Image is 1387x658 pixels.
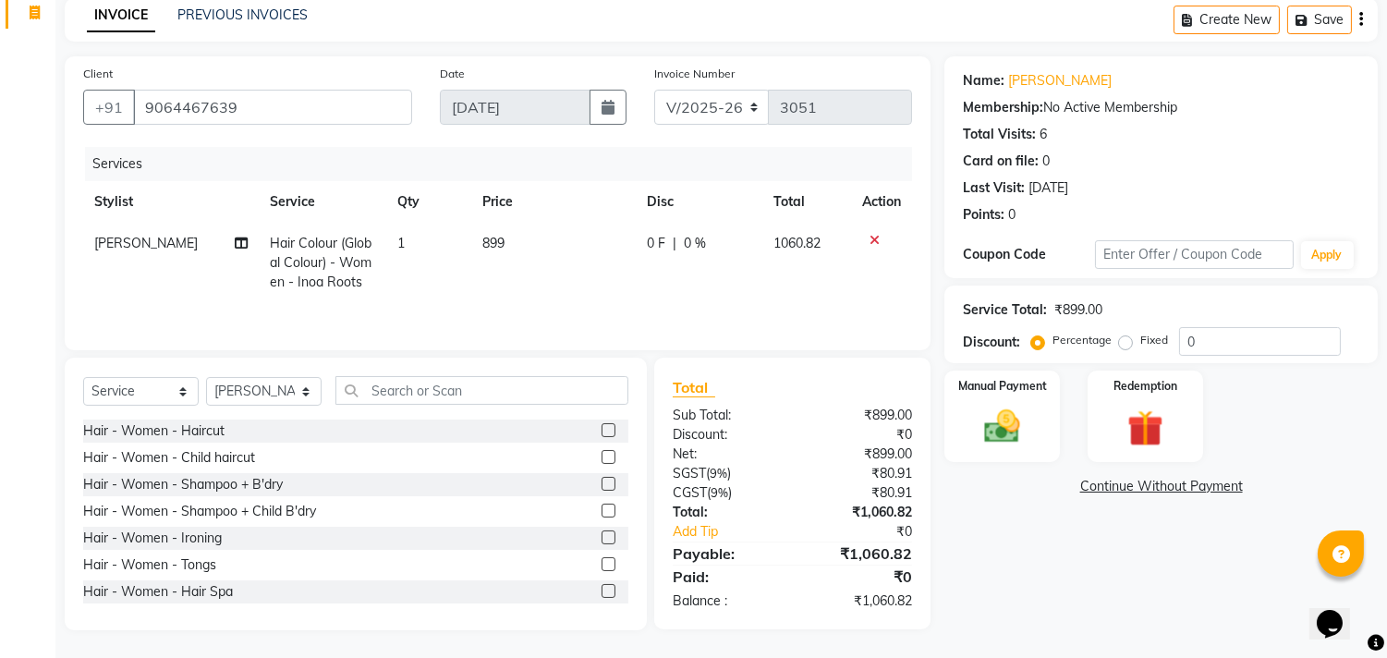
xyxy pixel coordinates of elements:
[659,522,815,542] a: Add Tip
[973,406,1031,447] img: _cash.svg
[711,485,728,500] span: 9%
[773,235,821,251] span: 1060.82
[659,483,793,503] div: ( )
[659,406,793,425] div: Sub Total:
[793,445,927,464] div: ₹899.00
[83,475,283,494] div: Hair - Women - Shampoo + B'dry
[94,235,198,251] span: [PERSON_NAME]
[85,147,926,181] div: Services
[673,484,707,501] span: CGST
[659,425,793,445] div: Discount:
[636,181,762,223] th: Disc
[83,181,259,223] th: Stylist
[1028,178,1068,198] div: [DATE]
[963,98,1359,117] div: No Active Membership
[793,503,927,522] div: ₹1,060.82
[1113,378,1177,395] label: Redemption
[793,591,927,611] div: ₹1,060.82
[673,465,706,481] span: SGST
[1008,71,1112,91] a: [PERSON_NAME]
[1095,240,1293,269] input: Enter Offer / Coupon Code
[1287,6,1352,34] button: Save
[1309,584,1369,640] iframe: chat widget
[654,66,735,82] label: Invoice Number
[83,529,222,548] div: Hair - Women - Ironing
[83,421,225,441] div: Hair - Women - Haircut
[83,555,216,575] div: Hair - Women - Tongs
[659,566,793,588] div: Paid:
[440,66,465,82] label: Date
[83,90,135,125] button: +91
[659,503,793,522] div: Total:
[963,125,1036,144] div: Total Visits:
[397,235,405,251] span: 1
[963,178,1025,198] div: Last Visit:
[83,66,113,82] label: Client
[963,205,1004,225] div: Points:
[1052,332,1112,348] label: Percentage
[83,448,255,468] div: Hair - Women - Child haircut
[793,425,927,445] div: ₹0
[815,522,927,542] div: ₹0
[177,6,308,23] a: PREVIOUS INVOICES
[659,542,793,565] div: Payable:
[762,181,851,223] th: Total
[963,152,1039,171] div: Card on file:
[647,234,665,253] span: 0 F
[793,464,927,483] div: ₹80.91
[659,591,793,611] div: Balance :
[83,582,233,602] div: Hair - Women - Hair Spa
[963,245,1095,264] div: Coupon Code
[83,502,316,521] div: Hair - Women - Shampoo + Child B'dry
[948,477,1374,496] a: Continue Without Payment
[1140,332,1168,348] label: Fixed
[659,445,793,464] div: Net:
[1008,205,1016,225] div: 0
[851,181,912,223] th: Action
[963,98,1043,117] div: Membership:
[1054,300,1102,320] div: ₹899.00
[1040,125,1047,144] div: 6
[710,466,727,481] span: 9%
[1301,241,1354,269] button: Apply
[793,542,927,565] div: ₹1,060.82
[793,483,927,503] div: ₹80.91
[471,181,636,223] th: Price
[1174,6,1280,34] button: Create New
[270,235,371,290] span: Hair Colour (Global Colour) - Women - Inoa Roots
[673,378,715,397] span: Total
[1042,152,1050,171] div: 0
[963,71,1004,91] div: Name:
[793,406,927,425] div: ₹899.00
[133,90,412,125] input: Search by Name/Mobile/Email/Code
[963,300,1047,320] div: Service Total:
[259,181,386,223] th: Service
[482,235,505,251] span: 899
[386,181,471,223] th: Qty
[793,566,927,588] div: ₹0
[659,464,793,483] div: ( )
[963,333,1020,352] div: Discount:
[684,234,706,253] span: 0 %
[673,234,676,253] span: |
[335,376,628,405] input: Search or Scan
[958,378,1047,395] label: Manual Payment
[1116,406,1174,451] img: _gift.svg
